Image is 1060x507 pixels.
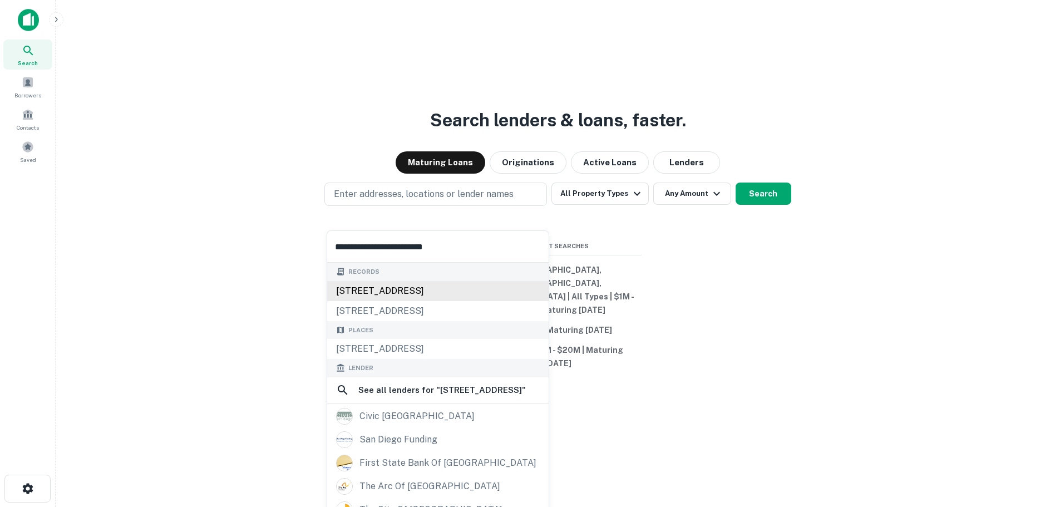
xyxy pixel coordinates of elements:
a: san diego funding [327,428,549,451]
div: [STREET_ADDRESS] [327,339,549,359]
p: Enter addresses, locations or lender names [334,188,514,201]
a: Saved [3,136,52,166]
h6: See all lenders for " [STREET_ADDRESS] " [358,383,526,397]
button: Any Amount [653,183,731,205]
span: Recent Searches [475,242,642,251]
span: Contacts [17,123,39,132]
a: first state bank of [GEOGRAPHIC_DATA] [327,451,549,475]
span: Search [18,58,38,67]
a: Contacts [3,104,52,134]
a: the arc of [GEOGRAPHIC_DATA] [327,475,549,498]
button: All Property Types [551,183,648,205]
img: picture [337,432,352,447]
button: All Types | Maturing [DATE] [475,320,642,340]
img: capitalize-icon.png [18,9,39,31]
div: [STREET_ADDRESS] [327,281,549,301]
span: Borrowers [14,91,41,100]
button: Originations [490,151,566,174]
a: Search [3,40,52,70]
button: Enter addresses, locations or lender names [324,183,547,206]
button: Maturing Loans [396,151,485,174]
img: picture [337,455,352,471]
button: [GEOGRAPHIC_DATA], [GEOGRAPHIC_DATA], [GEOGRAPHIC_DATA] | All Types | $1M - $20M | Maturing [DATE] [475,260,642,320]
button: Lenders [653,151,720,174]
div: [STREET_ADDRESS] [327,301,549,321]
span: Places [348,326,373,335]
iframe: Chat Widget [1004,418,1060,471]
h3: Search lenders & loans, faster. [430,107,686,134]
span: Lender [348,363,373,373]
a: civic [GEOGRAPHIC_DATA] [327,405,549,428]
img: picture [337,479,352,494]
div: civic [GEOGRAPHIC_DATA] [359,408,475,425]
button: Search [736,183,791,205]
a: Borrowers [3,72,52,102]
button: All Types | $1M - $20M | Maturing [DATE] [475,340,642,373]
span: Saved [20,155,36,164]
div: first state bank of [GEOGRAPHIC_DATA] [359,455,536,471]
span: Records [348,267,379,277]
button: Active Loans [571,151,649,174]
div: the arc of [GEOGRAPHIC_DATA] [359,478,500,495]
img: picture [337,408,352,424]
div: san diego funding [359,431,437,448]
